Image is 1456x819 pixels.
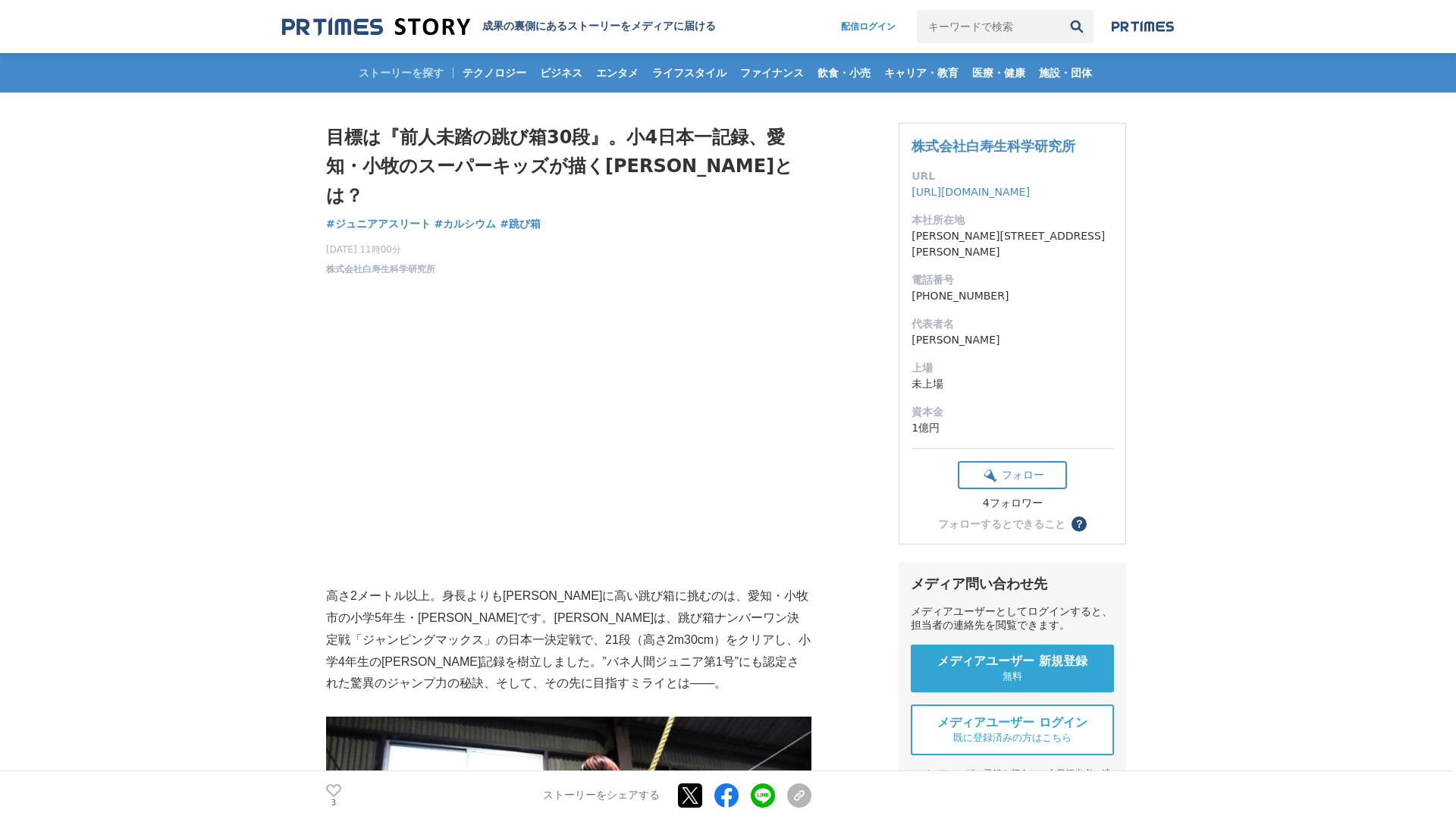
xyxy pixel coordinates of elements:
div: メディア問い合わせ先 [911,575,1114,593]
span: 医療・健康 [966,66,1031,80]
a: メディアユーザー 新規登録 無料 [911,645,1114,692]
dt: 本社所在地 [912,212,1113,228]
img: prtimes [1112,20,1174,33]
button: 検索 [1060,10,1094,43]
span: #ジュニアアスリート [326,217,431,231]
span: #跳び箱 [500,217,541,231]
a: 株式会社白寿生科学研究所 [326,262,435,276]
button: フォロー [958,461,1067,489]
a: 飲食・小売 [811,53,877,93]
span: ビジネス [534,66,588,80]
span: ライフスタイル [646,66,733,80]
div: フォローするとできること [938,519,1065,529]
a: ビジネス [534,53,588,93]
span: キャリア・教育 [878,66,965,80]
div: メディアユーザーとしてログインすると、担当者の連絡先を閲覧できます。 [911,605,1114,632]
a: #跳び箱 [500,216,541,232]
input: キーワードで検索 [917,10,1060,43]
dt: 代表者名 [912,316,1113,332]
span: ファイナンス [734,66,810,80]
span: ？ [1074,519,1084,529]
a: テクノロジー [457,53,532,93]
dt: 上場 [912,360,1113,376]
a: 施設・団体 [1033,53,1098,93]
a: エンタメ [590,53,645,93]
span: 飲食・小売 [811,66,877,80]
span: テクノロジー [457,66,532,80]
span: メディアユーザー ログイン [937,715,1087,731]
a: #カルシウム [435,216,497,232]
span: #カルシウム [435,217,497,231]
dt: 電話番号 [912,272,1113,288]
h1: 目標は『前人未踏の跳び箱30段』。小4日本一記録、愛知・小牧のスーパーキッズが描く[PERSON_NAME]とは？ [326,123,811,210]
a: 成果の裏側にあるストーリーをメディアに届ける 成果の裏側にあるストーリーをメディアに届ける [282,17,716,37]
p: 高さ2メートル以上。身長よりも[PERSON_NAME]に高い跳び箱に挑むのは、愛知・小牧市の小学5年生・[PERSON_NAME]です。[PERSON_NAME]は、跳び箱ナンバーワン決定戦「... [326,585,811,695]
dd: [PHONE_NUMBER] [912,288,1113,304]
a: #ジュニアアスリート [326,216,431,232]
span: メディアユーザー 新規登録 [937,654,1087,670]
p: 3 [326,799,341,806]
button: ？ [1072,516,1087,532]
img: 成果の裏側にあるストーリーをメディアに届ける [282,17,470,37]
a: キャリア・教育 [878,53,965,93]
dd: 1億円 [912,420,1113,436]
span: エンタメ [590,66,645,80]
span: 無料 [1003,670,1022,683]
span: 既に登録済みの方はこちら [953,731,1072,745]
dt: URL [912,168,1113,184]
a: 医療・健康 [966,53,1031,93]
a: [URL][DOMAIN_NAME] [912,186,1030,198]
span: 施設・団体 [1033,66,1098,80]
a: メディアユーザー ログイン 既に登録済みの方はこちら [911,704,1114,755]
a: ライフスタイル [646,53,733,93]
dd: 未上場 [912,376,1113,392]
div: 4フォロワー [958,497,1067,510]
dt: 資本金 [912,404,1113,420]
h2: 成果の裏側にあるストーリーをメディアに届ける [482,20,716,33]
a: 株式会社白寿生科学研究所 [912,138,1075,154]
dd: [PERSON_NAME] [912,332,1113,348]
a: ファイナンス [734,53,810,93]
p: ストーリーをシェアする [543,789,660,802]
dd: [PERSON_NAME][STREET_ADDRESS][PERSON_NAME] [912,228,1113,260]
span: [DATE] 11時00分 [326,243,435,256]
a: 配信ログイン [826,10,911,43]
